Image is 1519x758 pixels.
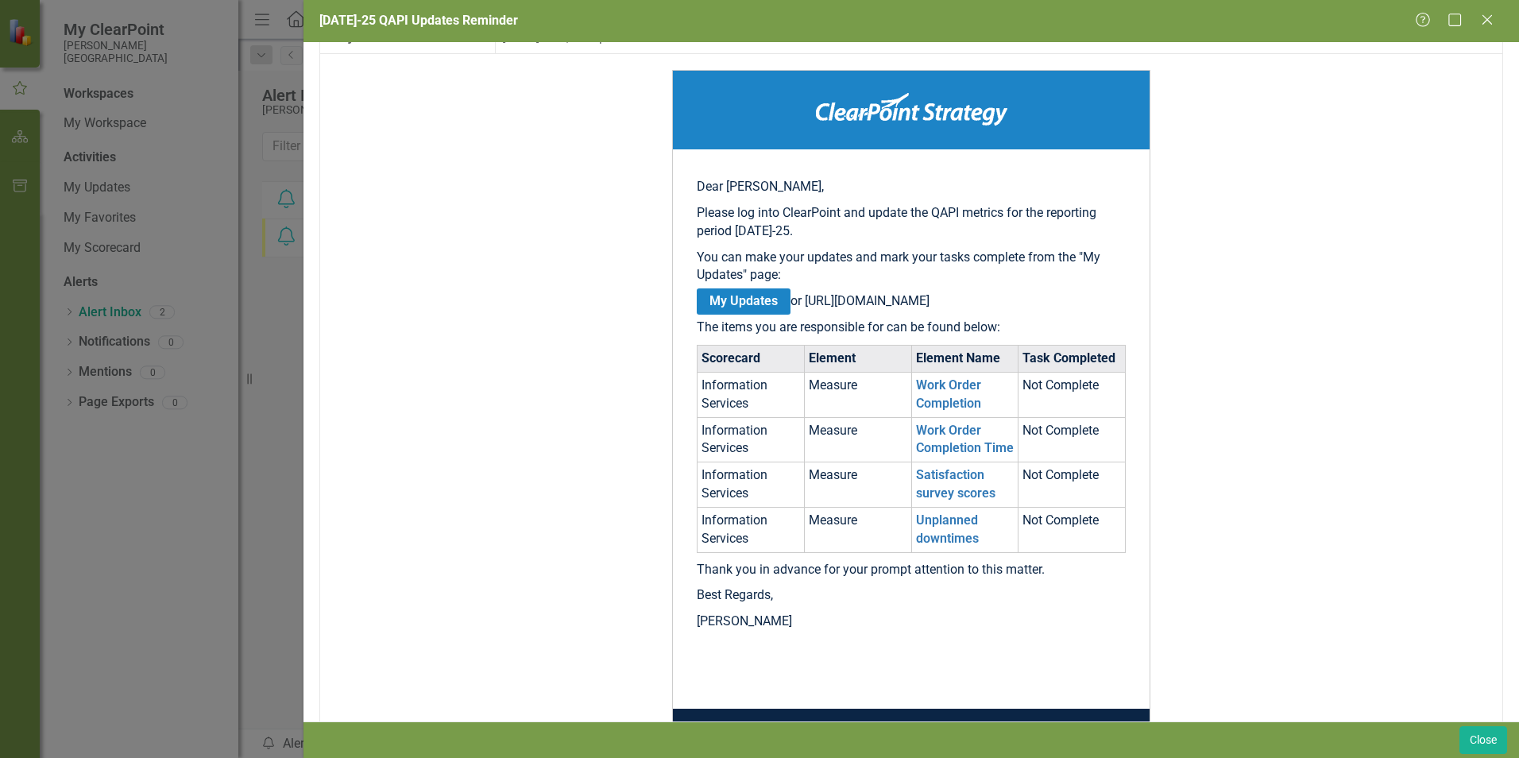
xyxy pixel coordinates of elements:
td: Information Services [698,372,805,417]
p: [PERSON_NAME] [697,613,1126,631]
button: Close [1459,726,1507,754]
p: The items you are responsible for can be found below: [697,319,1126,337]
td: Information Services [698,507,805,552]
td: Not Complete [1018,507,1126,552]
span: [DATE]-25 QAPI Updates Reminder [319,13,518,28]
th: Task Completed [1018,345,1126,372]
th: Element Name [911,345,1018,372]
td: Measure [804,462,911,508]
td: Measure [804,372,911,417]
th: Element [804,345,911,372]
th: Scorecard [698,345,805,372]
td: Not Complete [1018,462,1126,508]
a: Work Order Completion [916,377,981,411]
p: Best Regards, [697,586,1126,605]
p: Please log into ClearPoint and update the QAPI metrics for the reporting period [DATE]-25. [697,204,1126,241]
td: Measure [804,507,911,552]
img: ClearPoint Strategy [816,93,1007,126]
a: Work Order Completion Time [916,423,1014,456]
a: Unplanned downtimes [916,512,979,546]
td: Information Services [698,417,805,462]
td: Information Services [698,462,805,508]
a: My Updates [697,288,790,315]
td: Measure [804,417,911,462]
td: Not Complete [1018,372,1126,417]
p: Thank you in advance for your prompt attention to this matter. [697,561,1126,579]
a: Satisfaction survey scores [916,467,995,501]
p: You can make your updates and mark your tasks complete from the "My Updates" page: [697,249,1126,285]
td: Not Complete [1018,417,1126,462]
p: or [URL][DOMAIN_NAME] [697,292,1126,311]
p: Dear [PERSON_NAME], [697,178,1126,196]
